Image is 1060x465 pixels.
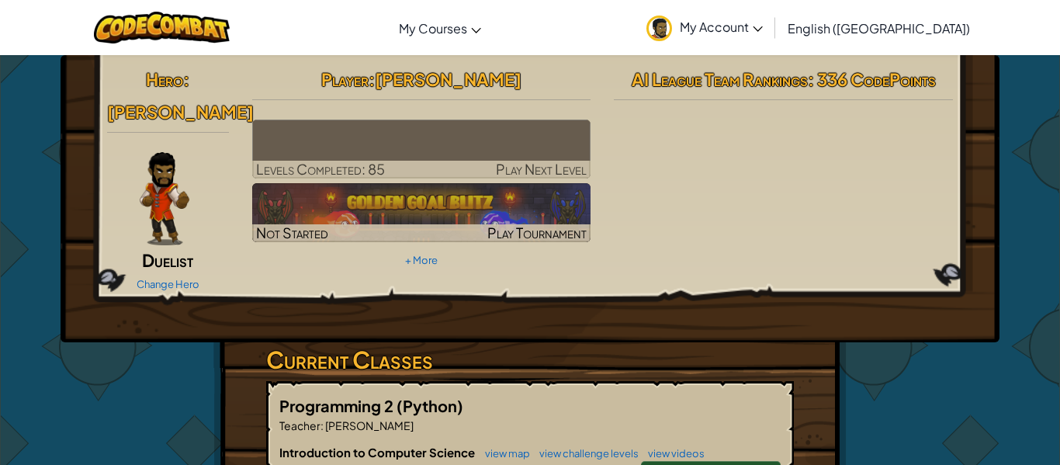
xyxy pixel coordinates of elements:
span: Levels Completed: 85 [256,160,385,178]
img: avatar [646,16,672,41]
a: Change Hero [137,278,199,290]
span: [PERSON_NAME] [107,101,254,123]
span: Player [321,68,369,90]
a: view videos [640,447,705,460]
span: Play Next Level [496,160,587,178]
a: view map [477,447,530,460]
a: English ([GEOGRAPHIC_DATA]) [780,7,978,49]
img: CodeCombat logo [94,12,230,43]
span: English ([GEOGRAPHIC_DATA]) [788,20,970,36]
span: : 336 CodePoints [808,68,936,90]
span: Teacher [279,418,320,432]
a: Play Next Level [252,120,591,179]
span: : [320,418,324,432]
span: : [369,68,375,90]
span: : [183,68,189,90]
a: My Courses [391,7,489,49]
span: Introduction to Computer Science [279,445,477,460]
span: [PERSON_NAME] [375,68,521,90]
span: Duelist [142,249,193,271]
a: Not StartedPlay Tournament [252,183,591,242]
a: + More [405,254,438,266]
a: view challenge levels [532,447,639,460]
span: AI League Team Rankings [632,68,808,90]
span: Programming 2 [279,396,397,415]
span: (Python) [397,396,463,415]
span: My Courses [399,20,467,36]
span: [PERSON_NAME] [324,418,414,432]
a: My Account [639,3,771,52]
span: Hero [146,68,183,90]
img: Golden Goal [252,183,591,242]
span: Play Tournament [487,224,587,241]
h3: Current Classes [266,342,794,377]
span: My Account [680,19,763,35]
img: duelist-pose.png [140,152,189,245]
span: Not Started [256,224,328,241]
